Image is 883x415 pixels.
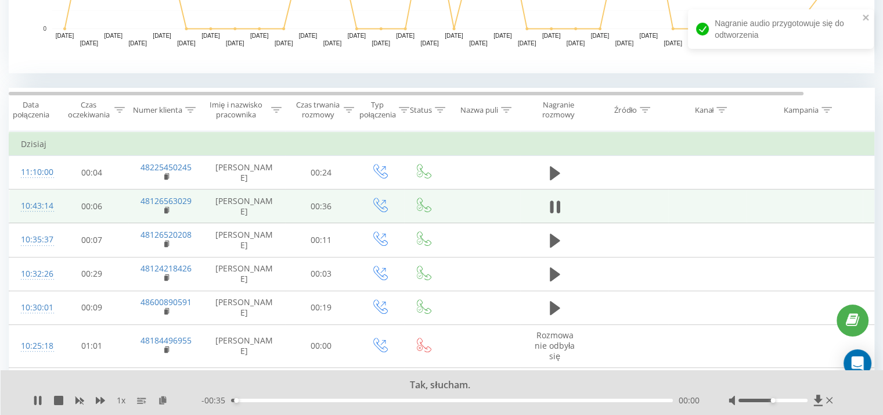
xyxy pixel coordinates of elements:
[104,33,123,39] text: [DATE]
[201,395,231,406] span: - 00:35
[21,228,44,251] div: 10:35:37
[21,335,44,357] div: 10:25:18
[469,40,488,46] text: [DATE]
[204,156,285,189] td: [PERSON_NAME]
[396,33,415,39] text: [DATE]
[140,229,192,240] a: 48126520208
[56,367,128,410] td: 01:01
[204,367,285,410] td: [PERSON_NAME]
[204,257,285,291] td: [PERSON_NAME]
[518,40,536,46] text: [DATE]
[275,40,293,46] text: [DATE]
[66,100,111,120] div: Czas oczekiwania
[420,40,439,46] text: [DATE]
[43,26,46,32] text: 0
[128,40,147,46] text: [DATE]
[679,395,700,406] span: 00:00
[285,367,358,410] td: 00:00
[140,263,192,274] a: 48124218426
[530,100,586,120] div: Nagranie rozmowy
[372,40,390,46] text: [DATE]
[250,33,269,39] text: [DATE]
[694,105,713,115] div: Kanał
[204,189,285,223] td: [PERSON_NAME]
[56,257,128,291] td: 00:29
[204,291,285,324] td: [PERSON_NAME]
[542,33,561,39] text: [DATE]
[285,291,358,324] td: 00:19
[535,330,575,362] span: Rozmowa nie odbyła się
[204,100,269,120] div: Imię i nazwisko pracownika
[56,291,128,324] td: 00:09
[140,162,192,173] a: 48225450245
[784,105,819,115] div: Kampania
[348,33,366,39] text: [DATE]
[639,33,658,39] text: [DATE]
[9,100,52,120] div: Data połączenia
[285,257,358,291] td: 00:03
[80,40,99,46] text: [DATE]
[56,33,74,39] text: [DATE]
[323,40,342,46] text: [DATE]
[445,33,463,39] text: [DATE]
[133,105,182,115] div: Numer klienta
[153,33,171,39] text: [DATE]
[567,40,585,46] text: [DATE]
[140,195,192,206] a: 48126563029
[204,325,285,368] td: [PERSON_NAME]
[493,33,512,39] text: [DATE]
[177,40,196,46] text: [DATE]
[56,325,128,368] td: 01:01
[862,13,870,24] button: close
[21,161,44,184] div: 11:10:00
[56,223,128,257] td: 00:07
[113,379,755,392] div: Tak, słucham.
[359,100,396,120] div: Typ połączenia
[285,223,358,257] td: 00:11
[285,156,358,189] td: 00:24
[21,296,44,319] div: 10:30:01
[299,33,318,39] text: [DATE]
[770,398,775,403] div: Accessibility label
[21,195,44,217] div: 10:43:14
[140,335,192,346] a: 48184496955
[664,40,682,46] text: [DATE]
[295,100,341,120] div: Czas trwania rozmowy
[614,105,637,115] div: Źródło
[21,263,44,285] div: 10:32:26
[410,105,432,115] div: Status
[234,398,239,403] div: Accessibility label
[688,9,874,49] div: Nagranie audio przygotowuje się do odtworzenia
[204,223,285,257] td: [PERSON_NAME]
[201,33,220,39] text: [DATE]
[285,325,358,368] td: 00:00
[285,189,358,223] td: 00:36
[140,296,192,307] a: 48600890591
[226,40,244,46] text: [DATE]
[591,33,610,39] text: [DATE]
[615,40,634,46] text: [DATE]
[460,105,498,115] div: Nazwa puli
[56,189,128,223] td: 00:06
[844,349,871,377] div: Open Intercom Messenger
[56,156,128,189] td: 00:04
[117,395,125,406] span: 1 x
